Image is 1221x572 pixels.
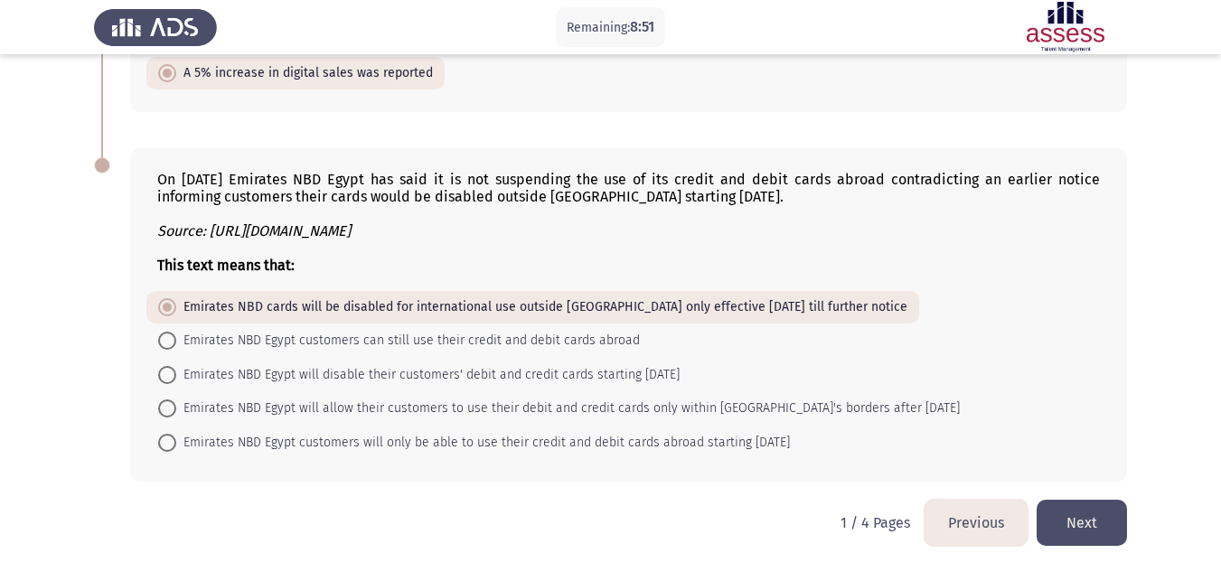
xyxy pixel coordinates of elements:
[176,398,960,419] span: Emirates NBD Egypt will allow their customers to use their debit and credit cards only within [GE...
[1037,500,1127,546] button: load next page
[176,432,790,454] span: Emirates NBD Egypt customers will only be able to use their credit and debit cards abroad startin...
[157,257,295,274] b: This text means that:
[925,500,1028,546] button: load previous page
[157,222,351,239] i: Source: [URL][DOMAIN_NAME]
[176,62,433,84] span: A 5% increase in digital sales was reported
[1004,2,1127,52] img: Assessment logo of ASSESS English Language Assessment (3 Module) (Ad - IB)
[630,18,654,35] span: 8:51
[176,364,680,386] span: Emirates NBD Egypt will disable their customers' debit and credit cards starting [DATE]
[567,16,654,39] p: Remaining:
[157,171,1100,274] div: On [DATE] Emirates NBD Egypt has said it is not suspending the use of its credit and debit cards ...
[176,296,907,318] span: Emirates NBD cards will be disabled for international use outside [GEOGRAPHIC_DATA] only effectiv...
[94,2,217,52] img: Assess Talent Management logo
[176,330,640,352] span: Emirates NBD Egypt customers can still use their credit and debit cards abroad
[841,514,910,531] p: 1 / 4 Pages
